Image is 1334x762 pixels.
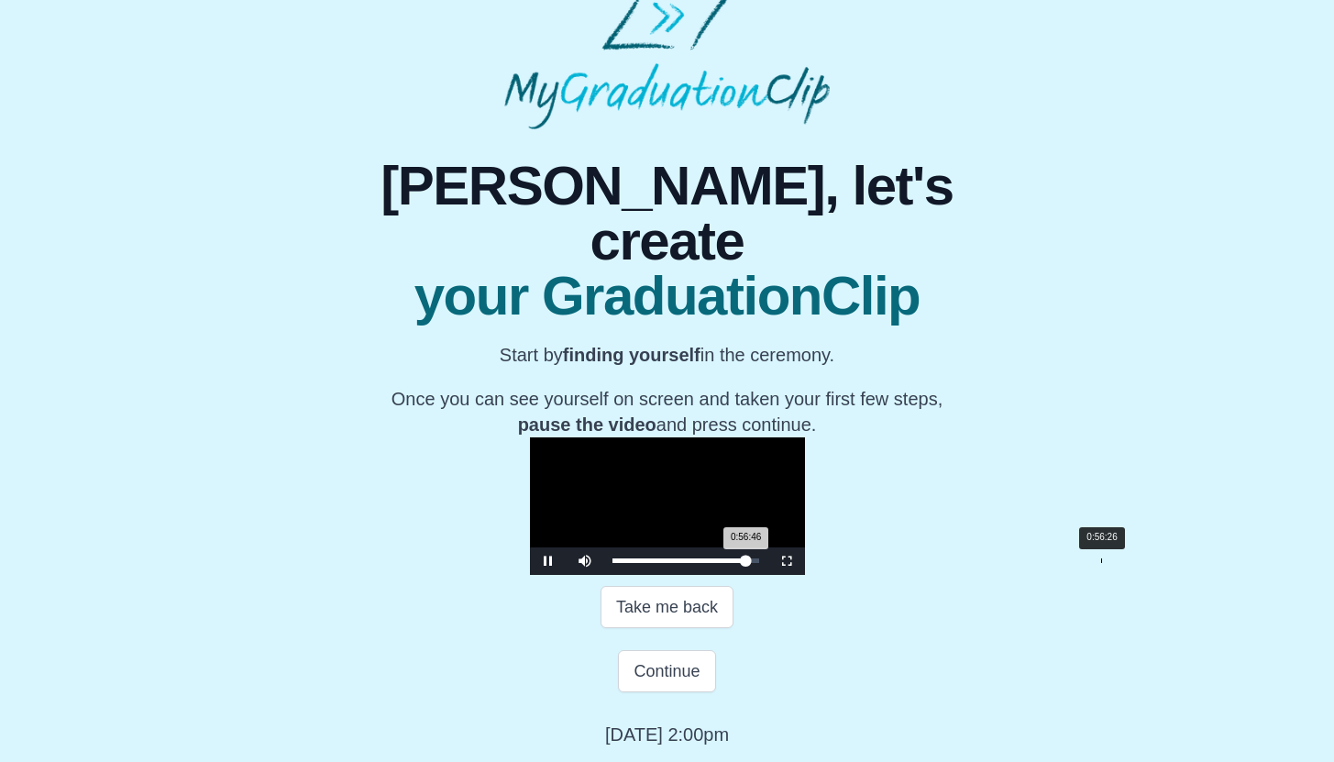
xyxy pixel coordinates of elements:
b: pause the video [518,414,656,435]
div: Progress Bar [612,558,759,563]
p: [DATE] 2:00pm [605,722,729,747]
div: Video Player [530,437,805,575]
span: [PERSON_NAME], let's create [334,159,1001,269]
p: Start by in the ceremony. [334,342,1001,368]
button: Continue [618,650,715,692]
b: finding yourself [563,345,700,365]
button: Take me back [601,586,733,628]
span: your GraduationClip [334,269,1001,324]
button: Fullscreen [768,547,805,575]
button: Pause [530,547,567,575]
p: Once you can see yourself on screen and taken your first few steps, and press continue. [334,386,1001,437]
button: Mute [567,547,603,575]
